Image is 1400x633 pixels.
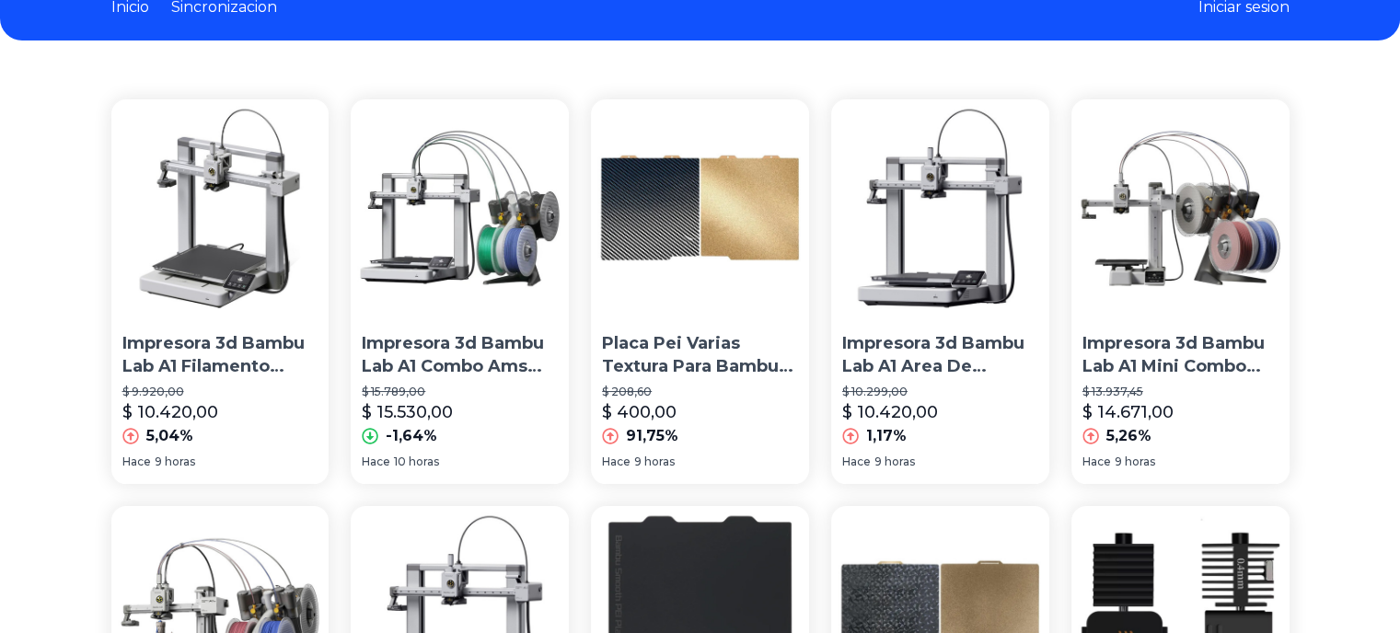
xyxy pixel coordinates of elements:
a: Placa Pei Varias Textura Para Bambu Lab A1 Mini Impresora 3dPlaca Pei Varias Textura Para Bambu L... [591,99,809,484]
a: Impresora 3d Bambu Lab A1 Mini Combo Ams LiteImpresora 3d Bambu Lab A1 Mini Combo Ams Lite$ 13.93... [1071,99,1290,484]
p: $ 208,60 [602,385,798,399]
p: 1,17% [866,425,907,447]
span: Hace [1082,455,1111,469]
p: $ 14.671,00 [1082,399,1174,425]
p: Impresora 3d Bambu Lab A1 Filamento Calibración Automática [122,332,318,378]
img: Impresora 3d Bambu Lab A1 Combo Ams Lite Ajuste Automatico [351,99,569,317]
p: $ 10.420,00 [842,399,938,425]
span: 9 horas [155,455,195,469]
p: Impresora 3d Bambu Lab A1 Combo Ams Lite Ajuste Automatico [362,332,558,378]
span: 9 horas [634,455,675,469]
span: Hace [842,455,871,469]
span: Hace [122,455,151,469]
p: Placa Pei Varias Textura Para Bambu Lab A1 Mini Impresora 3d [602,332,798,378]
img: Impresora 3d Bambu Lab A1 Filamento Calibración Automática [111,99,330,317]
img: Impresora 3d Bambu Lab A1 Mini Combo Ams Lite [1071,99,1290,317]
p: -1,64% [386,425,437,447]
p: 5,26% [1106,425,1151,447]
span: Hace [602,455,631,469]
p: $ 9.920,00 [122,385,318,399]
a: Impresora 3d Bambu Lab A1 Area De Impresión 256x256x256mm Velocidad 500 Mm/sImpresora 3d Bambu La... [831,99,1049,484]
span: 9 horas [1115,455,1155,469]
a: Impresora 3d Bambu Lab A1 Filamento Calibración AutomáticaImpresora 3d Bambu Lab A1 Filamento Cal... [111,99,330,484]
a: Impresora 3d Bambu Lab A1 Combo Ams Lite Ajuste AutomaticoImpresora 3d Bambu Lab A1 Combo Ams Lit... [351,99,569,484]
p: $ 10.420,00 [122,399,218,425]
p: Impresora 3d Bambu Lab A1 Area De Impresión 256x256x256mm Velocidad 500 Mm/s [842,332,1038,378]
p: $ 15.530,00 [362,399,453,425]
img: Placa Pei Varias Textura Para Bambu Lab A1 Mini Impresora 3d [591,99,809,317]
p: $ 400,00 [602,399,677,425]
img: Impresora 3d Bambu Lab A1 Area De Impresión 256x256x256mm Velocidad 500 Mm/s [831,99,1049,317]
p: 91,75% [626,425,678,447]
span: Hace [362,455,390,469]
p: $ 13.937,45 [1082,385,1279,399]
p: $ 10.299,00 [842,385,1038,399]
span: 10 horas [394,455,439,469]
p: Impresora 3d Bambu Lab A1 Mini Combo Ams Lite [1082,332,1279,378]
p: 5,04% [146,425,193,447]
p: $ 15.789,00 [362,385,558,399]
span: 9 horas [874,455,915,469]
